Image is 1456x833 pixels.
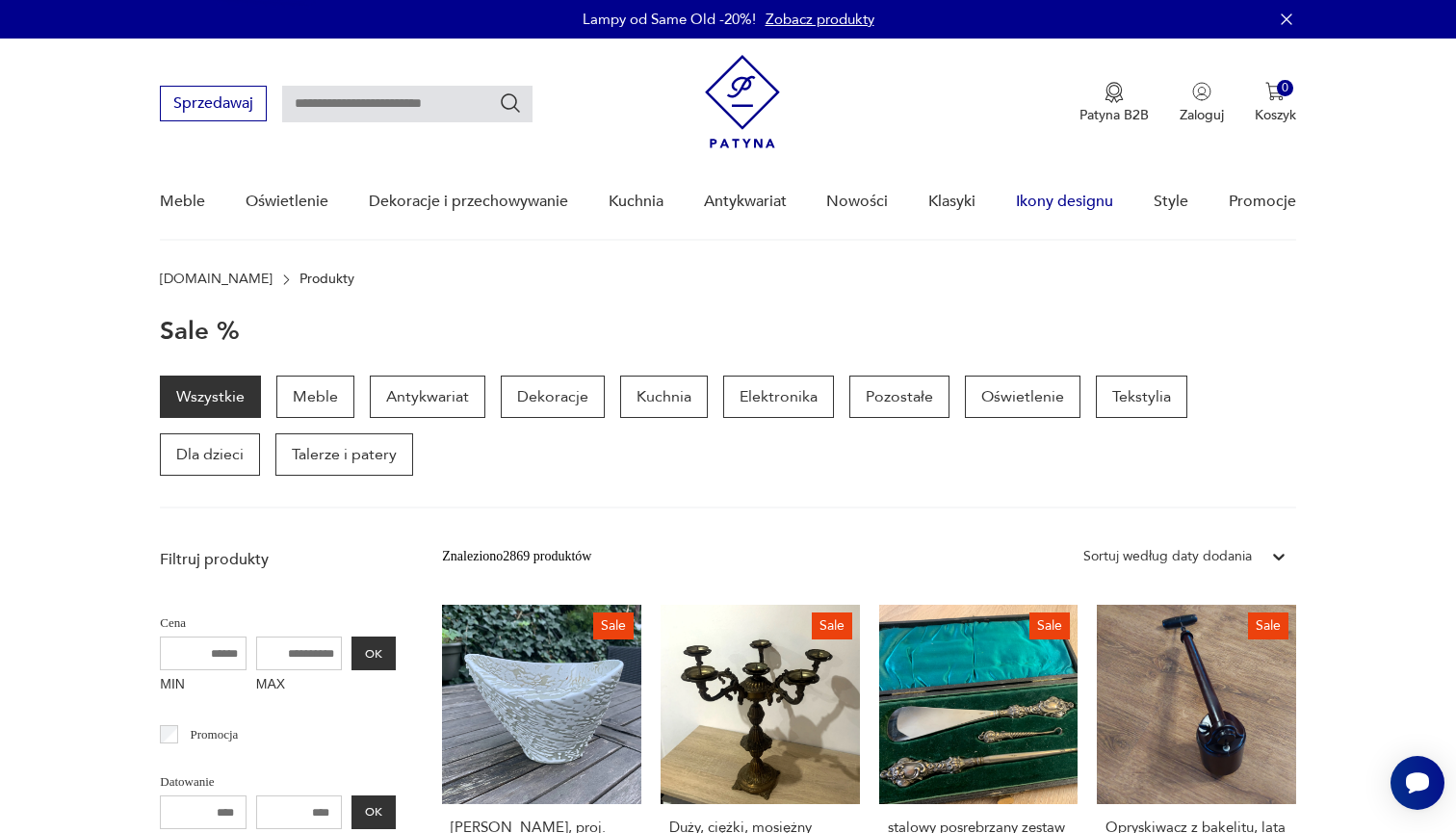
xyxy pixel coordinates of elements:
[191,724,239,745] p: Promocja
[826,165,888,239] a: Nowości
[1079,106,1149,124] p: Patyna B2B
[965,376,1080,418] a: Oświetlenie
[256,670,343,701] label: MAX
[1391,756,1444,810] iframe: Smartsupp widget button
[499,91,522,115] button: Szukaj
[370,376,485,418] a: Antykwariat
[723,376,834,418] a: Elektronika
[705,55,780,148] img: Patyna - sklep z meblami i dekoracjami vintage
[369,165,568,239] a: Dekoracje i przechowywanie
[246,165,328,239] a: Oświetlenie
[160,612,396,634] p: Cena
[160,771,396,793] p: Datowanie
[1255,106,1296,124] p: Koszyk
[1154,165,1188,239] a: Style
[160,165,205,239] a: Meble
[160,272,273,287] a: [DOMAIN_NAME]
[160,376,261,418] a: Wszystkie
[1079,82,1149,124] a: Ikona medaluPatyna B2B
[1105,82,1124,103] img: Ikona medalu
[160,549,396,570] p: Filtruj produkty
[276,376,354,418] a: Meble
[1083,546,1252,567] div: Sortuj według daty dodania
[299,272,354,287] p: Produkty
[351,795,396,829] button: OK
[620,376,708,418] a: Kuchnia
[1180,82,1224,124] button: Zaloguj
[849,376,949,418] a: Pozostałe
[1277,80,1293,96] div: 0
[1096,376,1187,418] a: Tekstylia
[609,165,663,239] a: Kuchnia
[160,670,247,701] label: MIN
[1265,82,1285,101] img: Ikona koszyka
[583,10,756,29] p: Lampy od Same Old -20%!
[704,165,787,239] a: Antykwariat
[1255,82,1296,124] button: 0Koszyk
[1016,165,1113,239] a: Ikony designu
[275,433,413,476] a: Talerze i patery
[351,637,396,670] button: OK
[160,433,260,476] a: Dla dzieci
[766,10,874,29] a: Zobacz produkty
[160,98,267,112] a: Sprzedawaj
[1192,82,1211,101] img: Ikonka użytkownika
[160,318,240,345] h1: Sale %
[1180,106,1224,124] p: Zaloguj
[501,376,605,418] a: Dekoracje
[1229,165,1296,239] a: Promocje
[160,86,267,121] button: Sprzedawaj
[1079,82,1149,124] button: Patyna B2B
[928,165,975,239] a: Klasyki
[442,546,591,567] div: Znaleziono 2869 produktów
